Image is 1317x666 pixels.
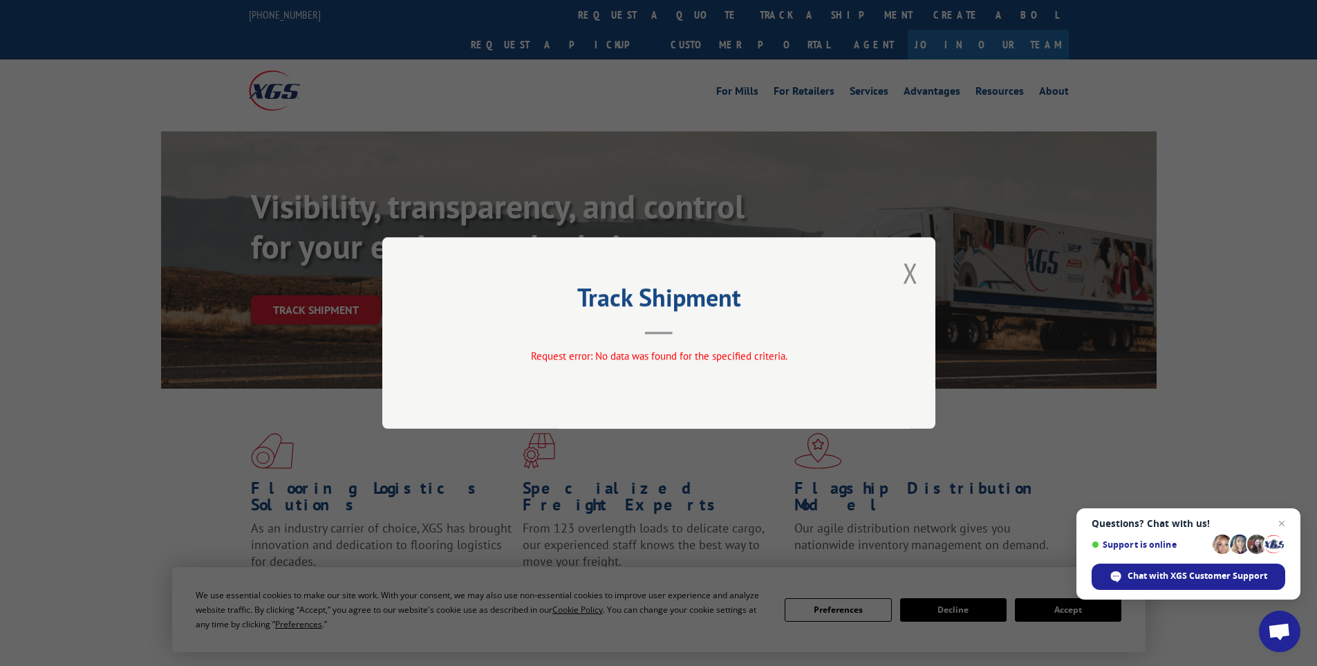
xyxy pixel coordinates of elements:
[451,288,866,314] h2: Track Shipment
[1128,570,1267,582] span: Chat with XGS Customer Support
[1092,539,1208,550] span: Support is online
[903,255,918,291] button: Close modal
[1092,564,1285,590] div: Chat with XGS Customer Support
[1259,611,1300,652] div: Open chat
[1273,515,1290,532] span: Close chat
[1092,518,1285,529] span: Questions? Chat with us!
[530,349,787,362] span: Request error: No data was found for the specified criteria.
